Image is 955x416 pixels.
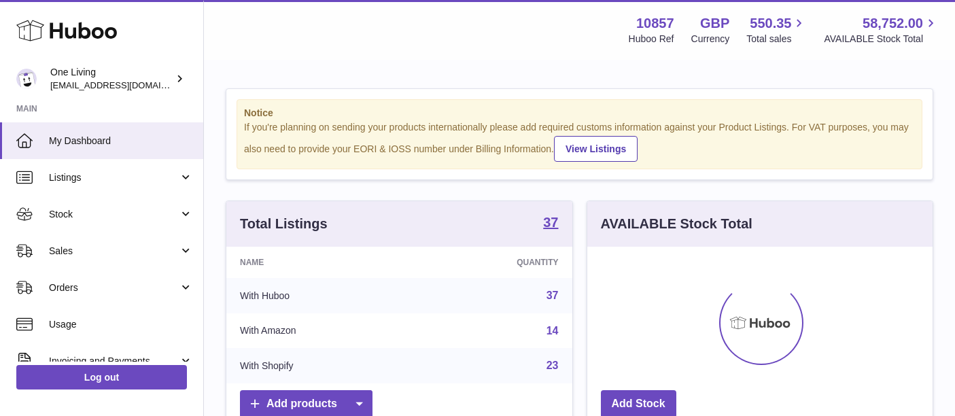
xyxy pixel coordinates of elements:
[240,215,328,233] h3: Total Listings
[554,136,638,162] a: View Listings
[226,313,415,349] td: With Amazon
[226,247,415,278] th: Name
[700,14,729,33] strong: GBP
[691,33,730,46] div: Currency
[415,247,572,278] th: Quantity
[824,33,939,46] span: AVAILABLE Stock Total
[50,66,173,92] div: One Living
[49,245,179,258] span: Sales
[824,14,939,46] a: 58,752.00 AVAILABLE Stock Total
[750,14,791,33] span: 550.35
[49,171,179,184] span: Listings
[546,360,559,371] a: 23
[244,107,915,120] strong: Notice
[49,355,179,368] span: Invoicing and Payments
[546,290,559,301] a: 37
[244,121,915,162] div: If you're planning on sending your products internationally please add required customs informati...
[49,318,193,331] span: Usage
[226,348,415,383] td: With Shopify
[49,281,179,294] span: Orders
[863,14,923,33] span: 58,752.00
[543,215,558,232] a: 37
[746,14,807,46] a: 550.35 Total sales
[49,135,193,148] span: My Dashboard
[543,215,558,229] strong: 37
[636,14,674,33] strong: 10857
[226,278,415,313] td: With Huboo
[49,208,179,221] span: Stock
[546,325,559,336] a: 14
[50,80,200,90] span: [EMAIL_ADDRESS][DOMAIN_NAME]
[16,365,187,389] a: Log out
[601,215,752,233] h3: AVAILABLE Stock Total
[16,69,37,89] img: internalAdmin-10857@internal.huboo.com
[629,33,674,46] div: Huboo Ref
[746,33,807,46] span: Total sales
